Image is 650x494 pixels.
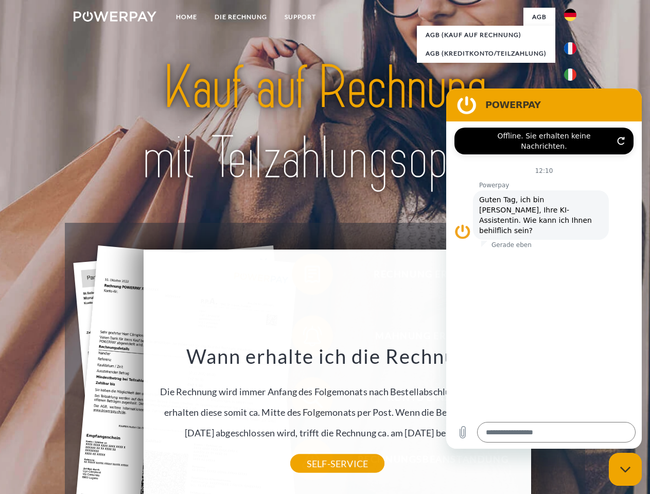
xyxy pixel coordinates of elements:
iframe: Schaltfläche zum Öffnen des Messaging-Fensters; Konversation läuft [609,453,642,486]
a: agb [523,8,555,26]
a: SELF-SERVICE [290,454,384,473]
h3: Wann erhalte ich die Rechnung? [150,344,525,368]
img: fr [564,42,576,55]
a: Home [167,8,206,26]
iframe: Messaging-Fenster [446,89,642,449]
a: AGB (Kauf auf Rechnung) [417,26,555,44]
a: DIE RECHNUNG [206,8,276,26]
a: SUPPORT [276,8,325,26]
img: logo-powerpay-white.svg [74,11,156,22]
img: title-powerpay_de.svg [98,49,552,197]
div: Die Rechnung wird immer Anfang des Folgemonats nach Bestellabschluss generiert. Sie erhalten dies... [150,344,525,464]
img: de [564,9,576,21]
a: AGB (Kreditkonto/Teilzahlung) [417,44,555,63]
img: it [564,68,576,81]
